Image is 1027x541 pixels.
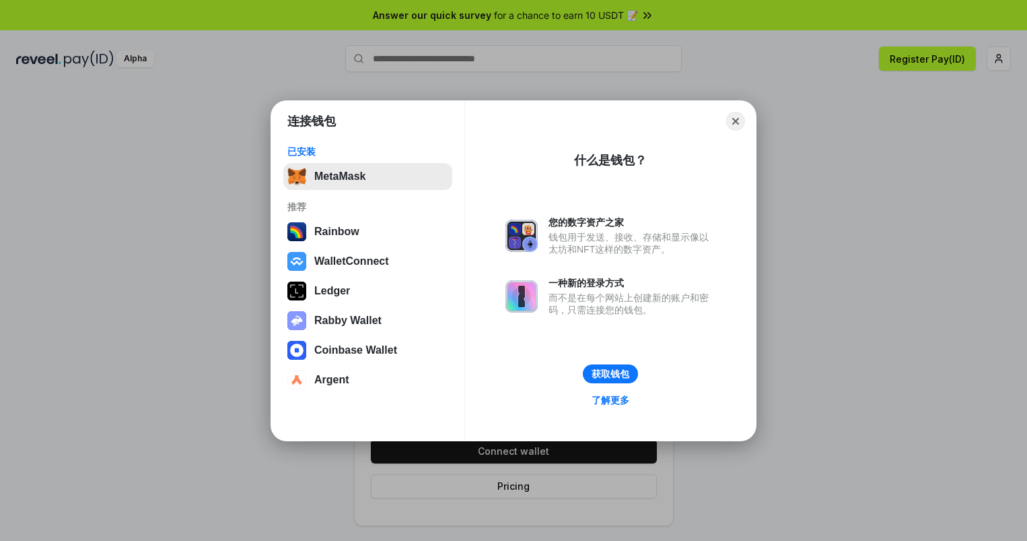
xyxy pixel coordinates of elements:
div: 什么是钱包？ [574,152,647,168]
img: svg+xml,%3Csvg%20xmlns%3D%22http%3A%2F%2Fwww.w3.org%2F2000%2Fsvg%22%20fill%3D%22none%22%20viewBox... [505,280,538,313]
button: Rabby Wallet [283,307,452,334]
a: 了解更多 [583,391,637,409]
div: 已安装 [287,146,448,158]
div: MetaMask [314,170,365,183]
div: Ledger [314,285,350,297]
button: WalletConnect [283,248,452,275]
div: 钱包用于发送、接收、存储和显示像以太坊和NFT这样的数字资产。 [548,231,715,255]
button: Rainbow [283,218,452,245]
img: svg+xml,%3Csvg%20width%3D%2228%22%20height%3D%2228%22%20viewBox%3D%220%200%2028%2028%22%20fill%3D... [287,252,306,271]
img: svg+xml,%3Csvg%20fill%3D%22none%22%20height%3D%2233%22%20viewBox%3D%220%200%2035%2033%22%20width%... [287,167,306,186]
div: 获取钱包 [592,368,629,380]
button: Coinbase Wallet [283,337,452,364]
img: svg+xml,%3Csvg%20width%3D%2228%22%20height%3D%2228%22%20viewBox%3D%220%200%2028%2028%22%20fill%3D... [287,341,306,360]
div: 一种新的登录方式 [548,277,715,289]
h1: 连接钱包 [287,113,336,129]
button: Argent [283,367,452,393]
img: svg+xml,%3Csvg%20xmlns%3D%22http%3A%2F%2Fwww.w3.org%2F2000%2Fsvg%22%20fill%3D%22none%22%20viewBox... [505,220,538,252]
button: MetaMask [283,163,452,190]
img: svg+xml,%3Csvg%20width%3D%2228%22%20height%3D%2228%22%20viewBox%3D%220%200%2028%2028%22%20fill%3D... [287,371,306,389]
div: 了解更多 [592,394,629,406]
button: Ledger [283,278,452,305]
img: svg+xml,%3Csvg%20xmlns%3D%22http%3A%2F%2Fwww.w3.org%2F2000%2Fsvg%22%20fill%3D%22none%22%20viewBox... [287,311,306,330]
div: Rainbow [314,226,359,238]
div: 推荐 [287,201,448,213]
div: 您的数字资产之家 [548,216,715,228]
div: 而不是在每个网站上创建新的账户和密码，只需连接您的钱包。 [548,292,715,316]
div: Argent [314,374,349,386]
div: WalletConnect [314,255,389,267]
div: Coinbase Wallet [314,344,397,356]
div: Rabby Wallet [314,315,382,327]
img: svg+xml,%3Csvg%20width%3D%22120%22%20height%3D%22120%22%20viewBox%3D%220%200%20120%20120%22%20fil... [287,222,306,241]
button: 获取钱包 [583,364,638,383]
button: Close [726,112,745,131]
img: svg+xml,%3Csvg%20xmlns%3D%22http%3A%2F%2Fwww.w3.org%2F2000%2Fsvg%22%20width%3D%2228%22%20height%3... [287,282,306,300]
